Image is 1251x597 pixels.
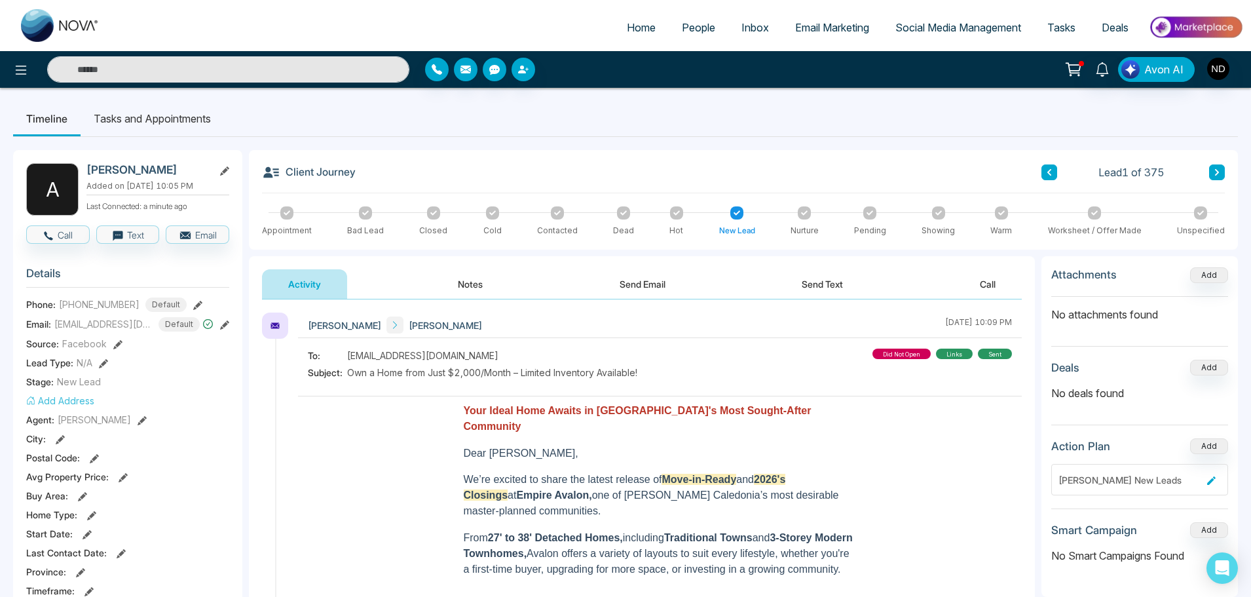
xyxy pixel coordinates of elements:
[26,470,109,484] span: Avg Property Price :
[627,21,656,34] span: Home
[26,317,51,331] span: Email:
[1102,21,1129,34] span: Deals
[262,163,356,182] h3: Client Journey
[1048,225,1142,237] div: Worksheet / Offer Made
[1144,62,1184,77] span: Avon AI
[945,317,1012,334] div: [DATE] 10:09 PM
[58,413,131,427] span: [PERSON_NAME]
[854,225,886,237] div: Pending
[1098,164,1165,180] span: Lead 1 of 375
[1051,548,1228,564] p: No Smart Campaigns Found
[26,356,73,370] span: Lead Type:
[26,489,68,503] span: Buy Area :
[21,9,100,42] img: Nova CRM Logo
[1177,225,1225,237] div: Unspecified
[1051,268,1117,281] h3: Attachments
[166,225,229,244] button: Email
[86,180,229,192] p: Added on [DATE] 10:05 PM
[922,225,955,237] div: Showing
[741,21,769,34] span: Inbox
[669,15,728,40] a: People
[882,15,1034,40] a: Social Media Management
[1058,473,1202,487] div: [PERSON_NAME] New Leads
[26,298,56,311] span: Phone:
[26,163,79,216] div: A
[57,375,101,389] span: New Lead
[978,349,1012,359] div: sent
[145,298,187,312] span: Default
[1047,21,1075,34] span: Tasks
[936,349,973,359] div: links
[1206,552,1238,584] div: Open Intercom Messenger
[86,198,229,212] p: Last Connected: a minute ago
[593,269,692,299] button: Send Email
[308,366,347,379] span: Subject:
[872,349,931,359] div: did not open
[409,318,482,332] span: [PERSON_NAME]
[669,225,683,237] div: Hot
[795,21,869,34] span: Email Marketing
[728,15,782,40] a: Inbox
[26,337,59,351] span: Source:
[96,225,160,244] button: Text
[13,101,81,136] li: Timeline
[682,21,715,34] span: People
[419,225,447,237] div: Closed
[159,317,200,332] span: Default
[26,413,54,427] span: Agent:
[262,225,312,237] div: Appointment
[26,432,46,446] span: City :
[1051,440,1110,453] h3: Action Plan
[1118,57,1195,82] button: Avon AI
[26,508,77,522] span: Home Type :
[1051,524,1137,537] h3: Smart Campaign
[347,366,637,379] span: Own a Home from Just $2,000/Month – Limited Inventory Available!
[1034,15,1089,40] a: Tasks
[26,451,80,465] span: Postal Code :
[483,225,502,237] div: Cold
[1148,12,1243,42] img: Market-place.gif
[347,225,384,237] div: Bad Lead
[432,269,509,299] button: Notes
[613,225,634,237] div: Dead
[791,225,819,237] div: Nurture
[1190,360,1228,376] button: Add
[59,298,140,311] span: [PHONE_NUMBER]
[782,15,882,40] a: Email Marketing
[54,317,153,331] span: [EMAIL_ADDRESS][DOMAIN_NAME]
[1121,60,1140,79] img: Lead Flow
[26,565,66,579] span: Province :
[62,337,107,351] span: Facebook
[26,225,90,244] button: Call
[1051,385,1228,401] p: No deals found
[1190,522,1228,538] button: Add
[26,527,73,541] span: Start Date :
[1051,361,1079,374] h3: Deals
[262,269,347,299] button: Activity
[26,546,107,560] span: Last Contact Date :
[537,225,578,237] div: Contacted
[308,318,381,332] span: [PERSON_NAME]
[26,394,94,408] button: Add Address
[1051,297,1228,322] p: No attachments found
[86,163,208,176] h2: [PERSON_NAME]
[1190,269,1228,280] span: Add
[1089,15,1142,40] a: Deals
[1207,58,1229,80] img: User Avatar
[77,356,92,370] span: N/A
[895,21,1021,34] span: Social Media Management
[990,225,1012,237] div: Warm
[26,267,229,287] h3: Details
[719,225,755,237] div: New Lead
[954,269,1022,299] button: Call
[614,15,669,40] a: Home
[26,375,54,389] span: Stage:
[1190,267,1228,283] button: Add
[347,349,498,362] span: [EMAIL_ADDRESS][DOMAIN_NAME]
[308,349,347,362] span: To:
[775,269,869,299] button: Send Text
[81,101,224,136] li: Tasks and Appointments
[1190,438,1228,454] button: Add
